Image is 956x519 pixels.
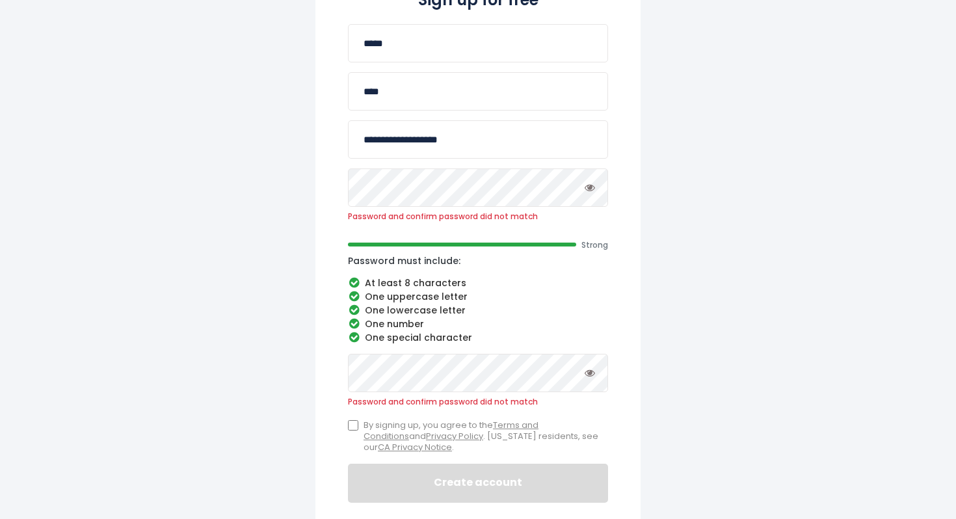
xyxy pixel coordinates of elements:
span: By signing up, you agree to the and . [US_STATE] residents, see our . [364,420,608,453]
input: By signing up, you agree to theTerms and ConditionsandPrivacy Policy. [US_STATE] residents, see o... [348,420,358,431]
a: Privacy Policy [426,430,483,442]
li: One uppercase letter [348,291,608,302]
a: CA Privacy Notice [378,441,452,453]
button: Create account [348,464,608,503]
li: One number [348,318,608,330]
span: Password and confirm password did not match [348,397,608,407]
li: One lowercase letter [348,304,608,316]
span: Password and confirm password did not match [348,211,608,222]
li: One special character [348,332,608,343]
a: Terms and Conditions [364,419,538,442]
span: Strong [581,240,608,250]
p: Password must include: [348,255,608,267]
li: At least 8 characters [348,277,608,289]
i: Toggle password visibility [585,182,595,193]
